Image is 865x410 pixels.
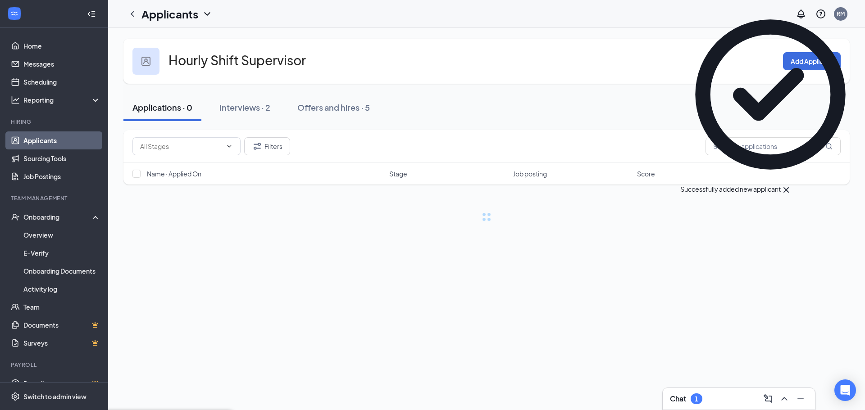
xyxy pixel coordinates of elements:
[202,9,213,19] svg: ChevronDown
[11,118,99,126] div: Hiring
[23,131,100,149] a: Applicants
[23,280,100,298] a: Activity log
[761,392,775,406] button: ComposeMessage
[297,102,370,113] div: Offers and hires · 5
[11,212,20,221] svg: UserCheck
[695,395,698,403] div: 1
[132,102,192,113] div: Applications · 0
[23,55,100,73] a: Messages
[680,5,860,185] svg: CheckmarkCircle
[777,392,792,406] button: ChevronUp
[23,392,86,401] div: Switch to admin view
[11,361,99,369] div: Payroll
[23,149,100,167] a: Sourcing Tools
[779,393,790,404] svg: ChevronUp
[680,185,781,195] div: Successfully added new applicant
[670,394,686,404] h3: Chat
[11,194,99,202] div: Team Management
[252,141,263,152] svg: Filter
[781,185,792,195] svg: Cross
[23,334,100,352] a: SurveysCrown
[23,167,100,185] a: Job Postings
[140,141,222,151] input: All Stages
[23,226,100,244] a: Overview
[23,37,100,55] a: Home
[244,137,290,155] button: Filter Filters
[389,169,407,178] span: Stage
[219,102,270,113] div: Interviews · 2
[637,169,655,178] span: Score
[23,374,100,392] a: PayrollCrown
[10,9,19,18] svg: WorkstreamLogo
[127,9,138,19] svg: ChevronLeft
[11,95,20,104] svg: Analysis
[513,169,547,178] span: Job posting
[23,95,101,104] div: Reporting
[23,298,100,316] a: Team
[87,9,96,18] svg: Collapse
[168,53,306,68] h3: Hourly Shift Supervisor
[834,379,856,401] div: Open Intercom Messenger
[23,244,100,262] a: E-Verify
[23,212,93,221] div: Onboarding
[226,143,233,150] svg: ChevronDown
[147,169,201,178] span: Name · Applied On
[141,57,150,66] img: user icon
[795,393,806,404] svg: Minimize
[23,73,100,91] a: Scheduling
[763,393,774,404] svg: ComposeMessage
[23,262,100,280] a: Onboarding Documents
[23,316,100,334] a: DocumentsCrown
[793,392,808,406] button: Minimize
[141,6,198,22] h1: Applicants
[11,392,20,401] svg: Settings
